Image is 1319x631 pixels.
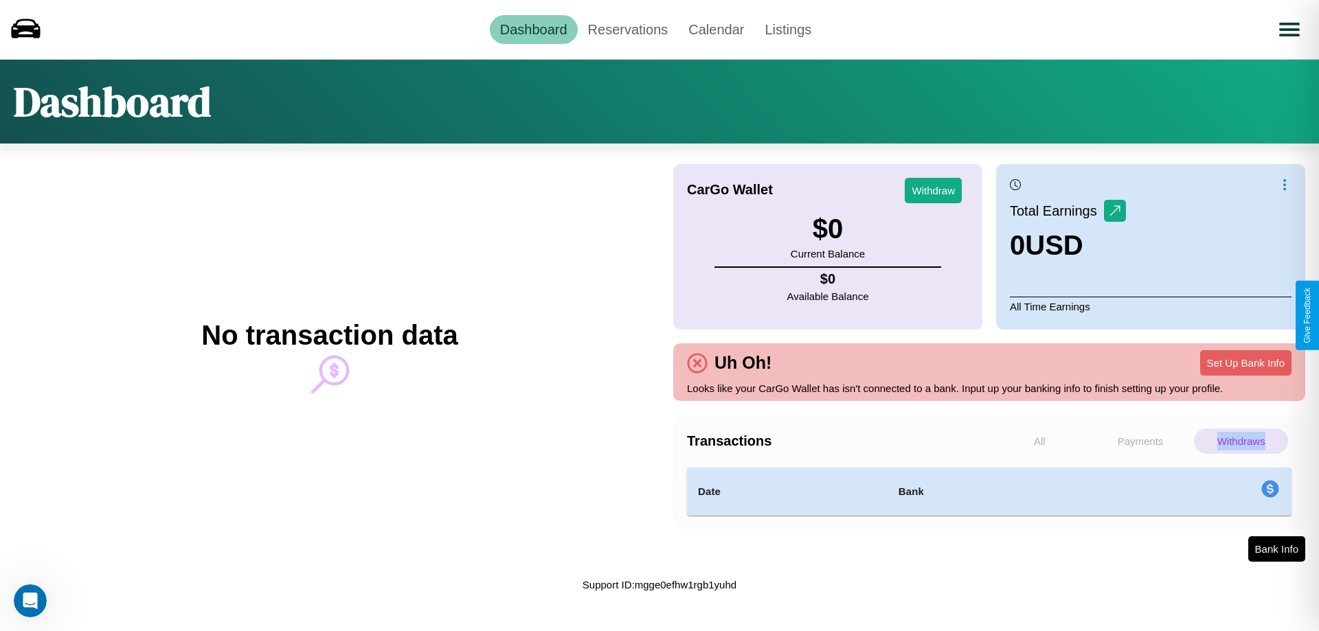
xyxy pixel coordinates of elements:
[1010,198,1104,223] p: Total Earnings
[787,287,869,306] p: Available Balance
[583,575,736,594] p: Support ID: mgge0efhw1rgb1yuhd
[1200,350,1292,376] button: Set Up Bank Info
[905,178,962,203] button: Withdraw
[14,73,211,130] h1: Dashboard
[899,483,1090,500] h4: Bank
[687,182,773,198] h4: CarGo Wallet
[1303,288,1312,343] div: Give Feedback
[791,214,865,244] h3: $ 0
[687,379,1292,398] p: Looks like your CarGo Wallet has isn't connected to a bank. Input up your banking info to finish ...
[578,15,679,44] a: Reservations
[708,353,778,373] h4: Uh Oh!
[698,483,877,500] h4: Date
[1010,230,1126,261] h3: 0 USD
[1094,428,1188,454] p: Payments
[678,15,754,44] a: Calendar
[1270,10,1309,49] button: Open menu
[1194,428,1288,454] p: Withdraws
[1010,297,1292,316] p: All Time Earnings
[993,428,1087,454] p: All
[687,468,1292,516] table: simple table
[490,15,578,44] a: Dashboard
[687,433,989,449] h4: Transactions
[787,271,869,287] h4: $ 0
[791,244,865,263] p: Current Balance
[201,320,458,351] h2: No transaction data
[14,584,47,617] iframe: Intercom live chat
[754,15,822,44] a: Listings
[1248,536,1305,562] button: Bank Info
